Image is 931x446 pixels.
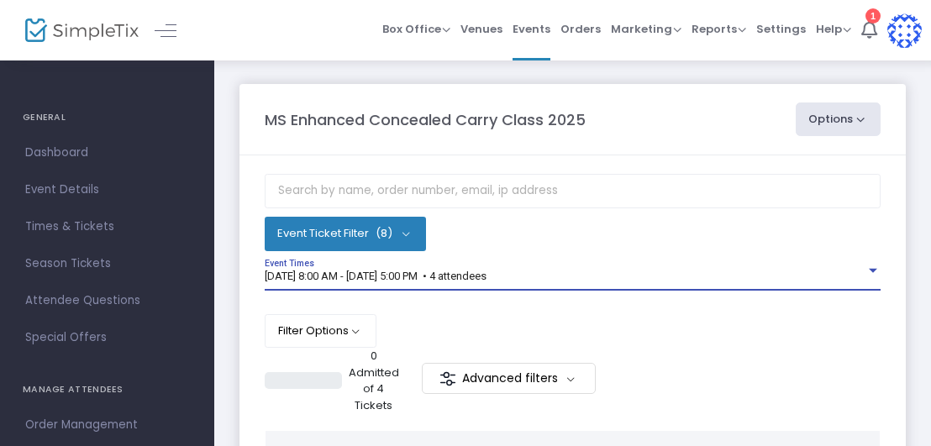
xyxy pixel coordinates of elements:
input: Search by name, order number, email, ip address [265,174,881,208]
button: Event Ticket Filter(8) [265,217,426,250]
button: Options [796,102,881,136]
h4: GENERAL [23,101,192,134]
span: Orders [560,8,601,50]
img: filter [439,370,456,387]
h4: MANAGE ATTENDEES [23,373,192,407]
m-button: Advanced filters [422,363,596,394]
span: Order Management [25,414,189,436]
span: Help [816,21,851,37]
div: 1 [865,6,881,21]
span: [DATE] 8:00 AM - [DATE] 5:00 PM • 4 attendees [265,270,487,282]
span: (8) [376,227,392,240]
span: Events [513,8,550,50]
span: Marketing [611,21,681,37]
span: Special Offers [25,327,189,349]
span: Dashboard [25,142,189,164]
span: Venues [460,8,502,50]
span: Box Office [382,21,450,37]
span: Event Details [25,179,189,201]
span: Attendee Questions [25,290,189,312]
span: Reports [692,21,746,37]
button: Filter Options [265,314,376,348]
span: Times & Tickets [25,216,189,238]
m-panel-title: MS Enhanced Concealed Carry Class 2025 [265,108,586,131]
p: 0 Admitted of 4 Tickets [349,348,399,413]
span: Settings [756,8,806,50]
span: Season Tickets [25,253,189,275]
